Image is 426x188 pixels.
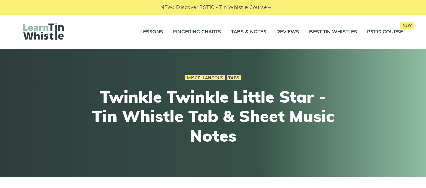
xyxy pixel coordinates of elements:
[140,24,163,40] a: Lessons
[231,24,266,40] a: Tabs & Notes
[23,23,64,40] img: LearnTinWhistle.com
[227,75,241,81] a: Tabs
[400,22,414,29] span: New
[89,87,337,145] h1: Twinkle Twinkle Little Star - Tin Whistle Tab & Sheet Music Notes
[185,75,225,81] a: Miscellaneous
[276,24,299,40] a: Reviews
[367,24,403,40] a: PST10 CourseNew
[173,24,221,40] a: Fingering Charts
[309,24,357,40] a: Best Tin Whistles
